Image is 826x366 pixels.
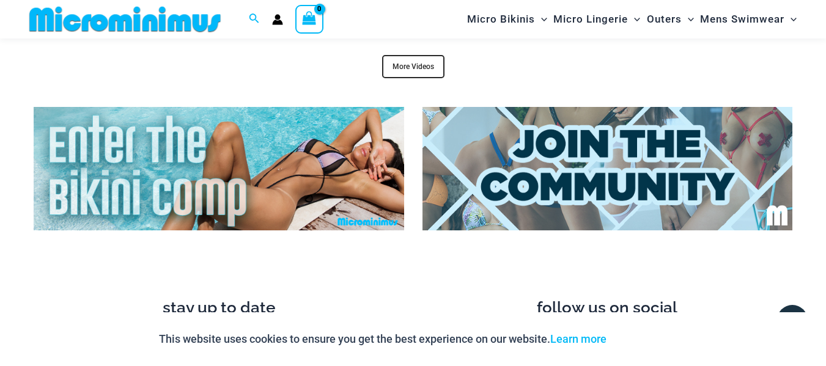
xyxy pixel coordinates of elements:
img: Enter Bikini Comp [34,107,404,230]
a: Account icon link [272,14,283,25]
img: MM SHOP LOGO FLAT [24,5,226,33]
span: Menu Toggle [535,4,547,35]
span: Micro Bikinis [467,4,535,35]
span: Menu Toggle [682,4,694,35]
a: Search icon link [249,12,260,27]
a: OutersMenu ToggleMenu Toggle [644,4,697,35]
a: View Shopping Cart, empty [295,5,323,33]
nav: Site Navigation [462,2,802,37]
span: Micro Lingerie [553,4,628,35]
span: Menu Toggle [628,4,640,35]
button: Accept [616,324,668,354]
a: Micro LingerieMenu ToggleMenu Toggle [550,4,643,35]
span: Outers [647,4,682,35]
img: Join Community 2 [422,107,793,230]
p: This website uses cookies to ensure you get the best experience on our website. [159,330,607,348]
a: Micro BikinisMenu ToggleMenu Toggle [464,4,550,35]
h3: follow us on social [422,298,793,318]
a: More Videos [382,55,444,78]
a: Mens SwimwearMenu ToggleMenu Toggle [697,4,800,35]
span: Menu Toggle [784,4,797,35]
span: Mens Swimwear [700,4,784,35]
a: Learn more [550,332,607,345]
h3: stay up to date [34,298,404,318]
